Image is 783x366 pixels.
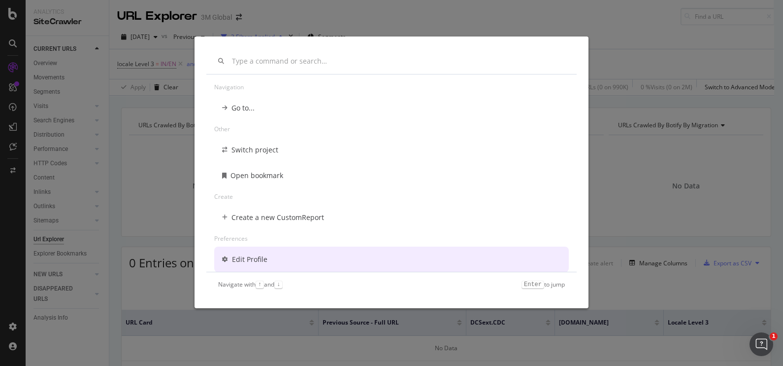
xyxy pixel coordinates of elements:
span: 1 [770,332,778,340]
div: Create a new CustomReport [231,213,324,222]
div: Go to... [231,103,255,113]
div: Preferences [214,230,569,247]
kbd: ↓ [274,281,283,289]
div: Other [214,121,569,137]
kbd: Enter [522,281,544,289]
div: to jump [522,280,565,289]
div: modal [195,37,588,308]
div: Create [214,188,569,205]
div: Switch project [231,145,278,155]
div: Open bookmark [230,171,283,181]
div: Edit Profile [232,255,267,264]
kbd: ↑ [256,281,264,289]
input: Type a command or search… [232,57,565,66]
div: Navigation [214,79,569,95]
div: Navigate with and [218,280,283,289]
iframe: Intercom live chat [750,332,773,356]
